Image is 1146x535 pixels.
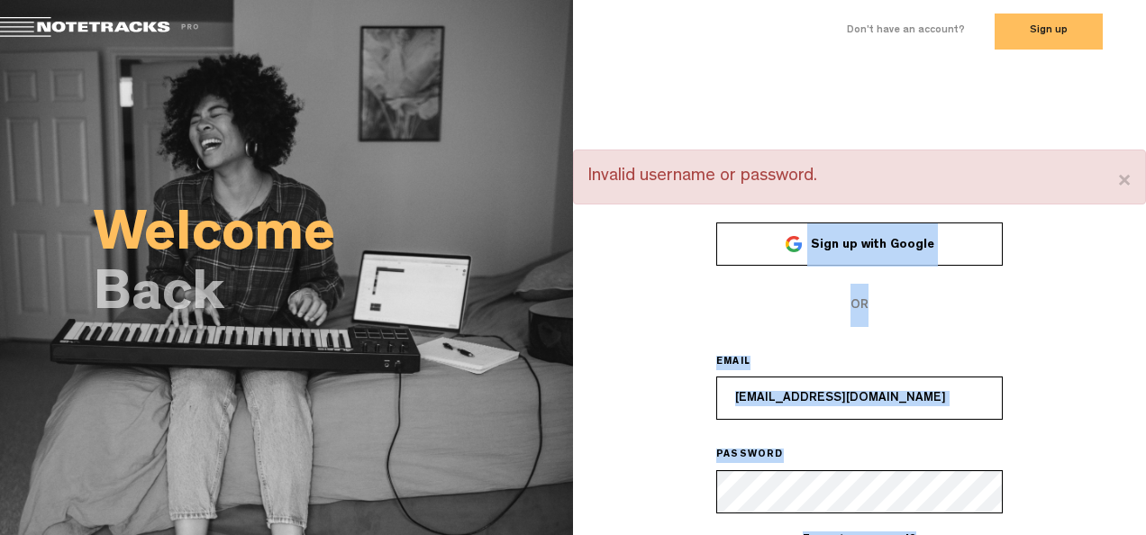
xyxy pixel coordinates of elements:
[995,14,1103,50] button: Sign up
[716,449,809,463] label: PASSWORD
[587,164,1132,190] p: Invalid username or password.
[716,376,1003,420] input: Email
[716,356,776,370] label: EMAIL
[716,284,1003,327] span: OR
[94,272,573,322] h2: Back
[847,23,965,39] label: Don't have an account?
[811,239,934,251] span: Sign up with Google
[1117,164,1132,200] button: ×
[94,213,573,263] h2: Welcome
